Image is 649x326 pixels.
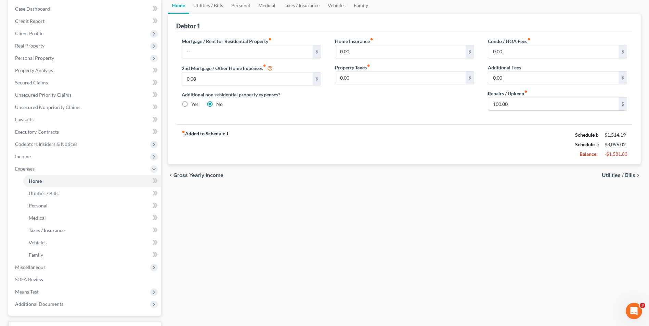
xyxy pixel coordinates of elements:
[466,45,474,58] div: $
[575,141,599,147] strong: Schedule J:
[182,72,312,85] input: --
[263,64,266,67] i: fiber_manual_record
[488,97,619,110] input: --
[29,178,42,184] span: Home
[29,227,65,233] span: Taxes / Insurance
[575,132,598,138] strong: Schedule I:
[182,38,272,45] label: Mortgage / Rent for Residential Property
[313,45,321,58] div: $
[605,132,627,138] div: $1,514.19
[488,45,619,58] input: --
[15,129,59,135] span: Executory Contracts
[488,64,521,71] label: Additional Fees
[15,276,43,282] span: SOFA Review
[15,55,54,61] span: Personal Property
[580,151,598,157] strong: Balance:
[182,91,321,98] label: Additional non-residential property expenses?
[15,153,31,159] span: Income
[15,141,77,147] span: Codebtors Insiders & Notices
[488,71,619,84] input: --
[15,30,43,36] span: Client Profile
[640,303,645,308] span: 3
[313,72,321,85] div: $
[10,273,161,286] a: SOFA Review
[10,64,161,77] a: Property Analysis
[488,38,531,45] label: Condo / HOA Fees
[23,200,161,212] a: Personal
[23,175,161,187] a: Home
[10,113,161,126] a: Lawsuits
[29,240,47,245] span: Vehicles
[29,203,48,208] span: Personal
[23,249,161,261] a: Family
[23,236,161,249] a: Vehicles
[10,126,161,138] a: Executory Contracts
[488,90,528,97] label: Repairs / Upkeep
[182,130,185,134] i: fiber_manual_record
[29,190,59,196] span: Utilities / Bills
[15,289,39,295] span: Means Test
[10,101,161,113] a: Unsecured Nonpriority Claims
[23,224,161,236] a: Taxes / Insurance
[23,212,161,224] a: Medical
[15,104,80,110] span: Unsecured Nonpriority Claims
[466,71,474,84] div: $
[15,117,34,122] span: Lawsuits
[29,252,43,258] span: Family
[602,173,635,178] span: Utilities / Bills
[335,64,370,71] label: Property Taxes
[10,89,161,101] a: Unsecured Priority Claims
[619,97,627,110] div: $
[168,173,173,178] i: chevron_left
[619,45,627,58] div: $
[182,130,228,159] strong: Added to Schedule J
[23,187,161,200] a: Utilities / Bills
[15,43,44,49] span: Real Property
[335,45,466,58] input: --
[182,45,312,58] input: --
[176,22,200,30] div: Debtor 1
[15,67,53,73] span: Property Analysis
[10,15,161,27] a: Credit Report
[602,173,641,178] button: Utilities / Bills chevron_right
[29,215,46,221] span: Medical
[524,90,528,93] i: fiber_manual_record
[626,303,642,319] iframe: Intercom live chat
[15,92,72,98] span: Unsecured Priority Claims
[15,18,44,24] span: Credit Report
[10,3,161,15] a: Case Dashboard
[527,38,531,41] i: fiber_manual_record
[15,166,35,172] span: Expenses
[15,6,50,12] span: Case Dashboard
[370,38,373,41] i: fiber_manual_record
[168,173,223,178] button: chevron_left Gross Yearly Income
[15,264,46,270] span: Miscellaneous
[216,101,223,108] label: No
[15,80,48,85] span: Secured Claims
[605,151,627,158] div: -$1,581.83
[268,38,272,41] i: fiber_manual_record
[619,71,627,84] div: $
[635,173,641,178] i: chevron_right
[335,71,466,84] input: --
[335,38,373,45] label: Home Insurance
[15,301,63,307] span: Additional Documents
[182,64,273,72] label: 2nd Mortgage / Other Home Expenses
[173,173,223,178] span: Gross Yearly Income
[10,77,161,89] a: Secured Claims
[367,64,370,67] i: fiber_manual_record
[191,101,198,108] label: Yes
[605,141,627,148] div: $3,096.02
